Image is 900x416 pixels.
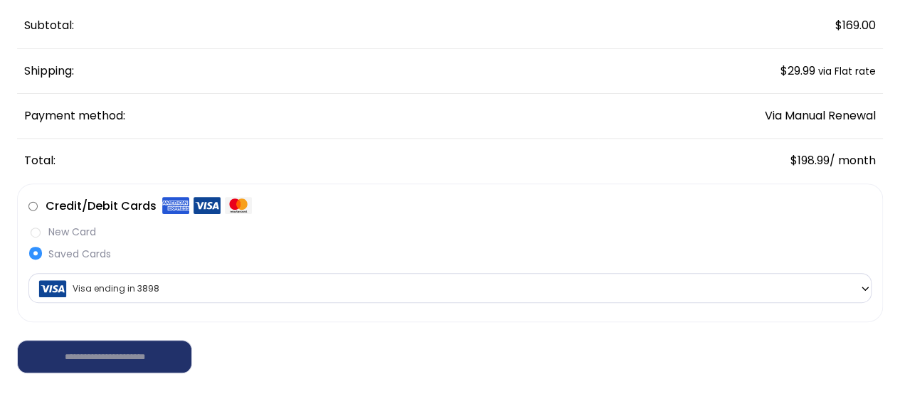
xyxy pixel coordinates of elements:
[835,17,876,33] span: 169.00
[17,4,598,48] th: Subtotal:
[162,196,189,215] img: Amex
[17,139,598,183] th: Total:
[790,152,798,169] span: $
[818,65,876,78] small: via Flat rate
[28,247,872,262] label: Saved Cards
[194,196,221,215] img: Visa
[46,195,252,218] label: Credit/Debit Cards
[780,63,815,79] span: 29.99
[17,49,598,94] th: Shipping:
[28,273,872,303] span: Visa ending in 3898
[790,152,830,169] span: 198.99
[28,225,872,240] label: New Card
[835,17,842,33] span: $
[598,139,883,183] td: / month
[598,94,883,139] td: Via Manual Renewal
[17,94,598,139] th: Payment method:
[33,274,867,304] span: Visa ending in 3898
[225,196,252,215] img: Mastercard
[780,63,788,79] span: $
